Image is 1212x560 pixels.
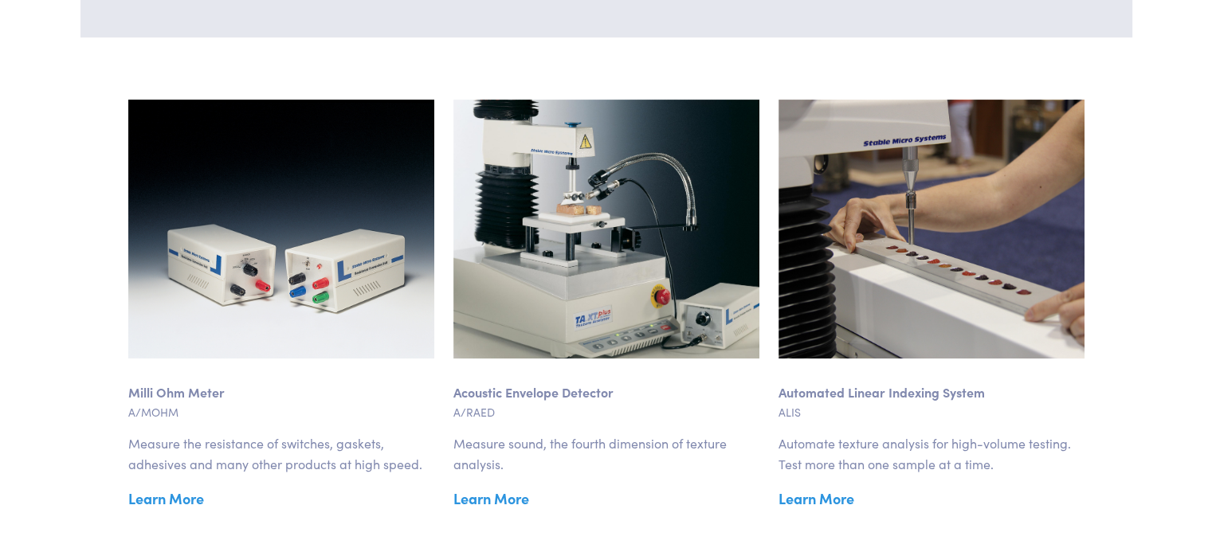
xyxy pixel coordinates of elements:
p: Milli Ohm Meter [128,358,434,403]
a: Learn More [779,487,1085,511]
img: hardware-resistance-converter-unit.jpg [128,100,434,358]
a: Learn More [128,487,434,511]
p: A/MOHM [128,403,434,421]
p: Measure the resistance of switches, gaskets, adhesives and many other products at high speed. [128,433,434,474]
p: ALIS [779,403,1085,421]
img: hardware-alis-ift-2016.jpg [779,100,1085,358]
p: Acoustic Envelope Detector [453,358,759,403]
p: A/RAED [453,403,759,421]
p: Measure sound, the fourth dimension of texture analysis. [453,433,759,474]
p: Automated Linear Indexing System [779,358,1085,403]
p: Automate texture analysis for high-volume testing. Test more than one sample at a time. [779,433,1085,474]
a: Learn More [453,487,759,511]
img: hardware-acoustic-envelope-detector.jpg [453,100,759,358]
